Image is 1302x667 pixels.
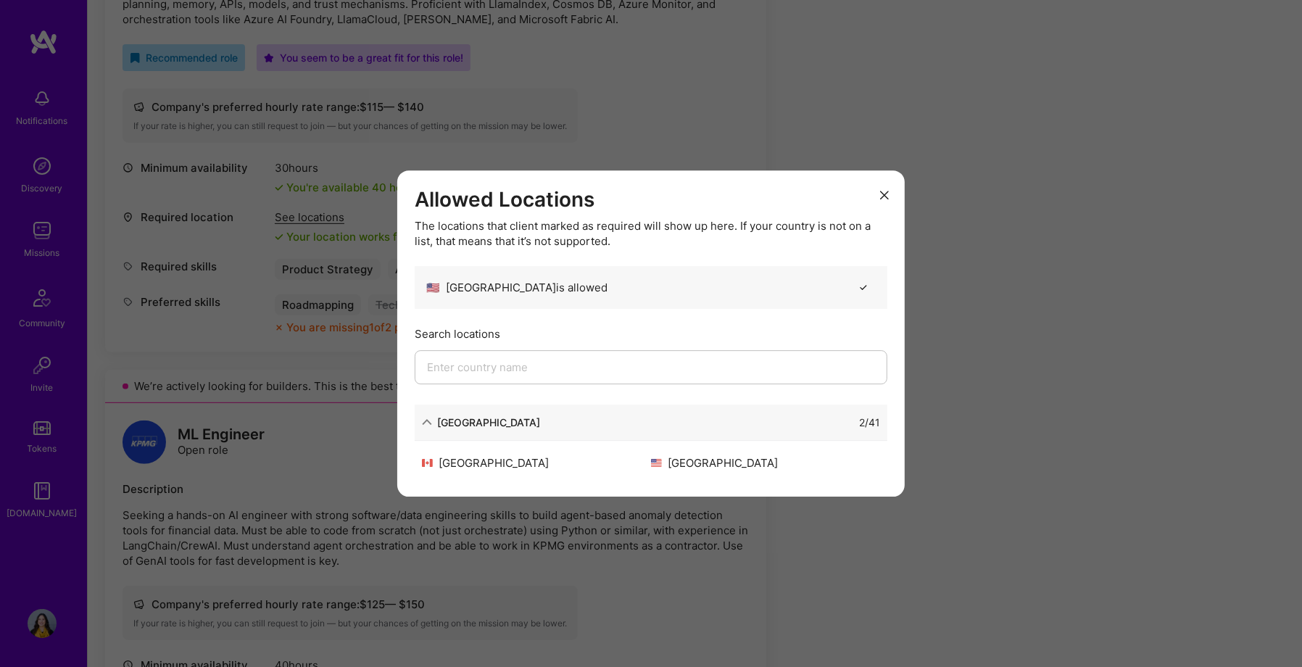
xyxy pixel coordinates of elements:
[426,280,608,295] div: [GEOGRAPHIC_DATA] is allowed
[880,191,889,199] i: icon Close
[858,282,868,293] i: icon CheckBlack
[415,350,887,384] input: Enter country name
[859,415,880,430] div: 2 / 41
[422,459,433,467] img: Canada
[397,170,905,497] div: modal
[415,326,887,341] div: Search locations
[426,280,440,295] span: 🇺🇸
[437,415,540,430] div: [GEOGRAPHIC_DATA]
[415,218,887,249] div: The locations that client marked as required will show up here. If your country is not on a list,...
[422,455,651,471] div: [GEOGRAPHIC_DATA]
[651,459,662,467] img: United States
[651,455,880,471] div: [GEOGRAPHIC_DATA]
[415,188,887,212] h3: Allowed Locations
[422,417,432,427] i: icon ArrowDown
